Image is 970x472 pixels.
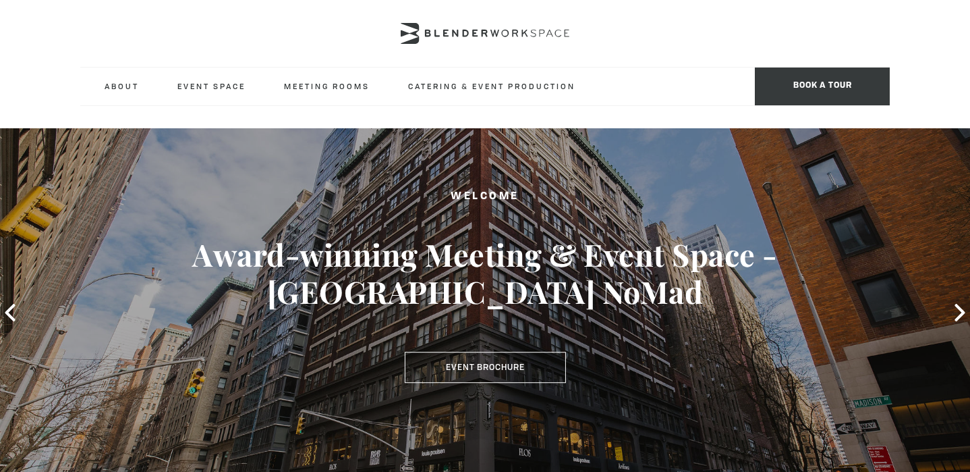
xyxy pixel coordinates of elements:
[273,68,380,105] a: Meeting Rooms
[755,68,890,105] span: Book a tour
[49,188,921,205] h2: Welcome
[397,68,586,105] a: Catering & Event Production
[94,68,150,105] a: About
[167,68,256,105] a: Event Space
[405,352,566,383] a: Event Brochure
[49,236,921,311] h3: Award-winning Meeting & Event Space - [GEOGRAPHIC_DATA] NoMad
